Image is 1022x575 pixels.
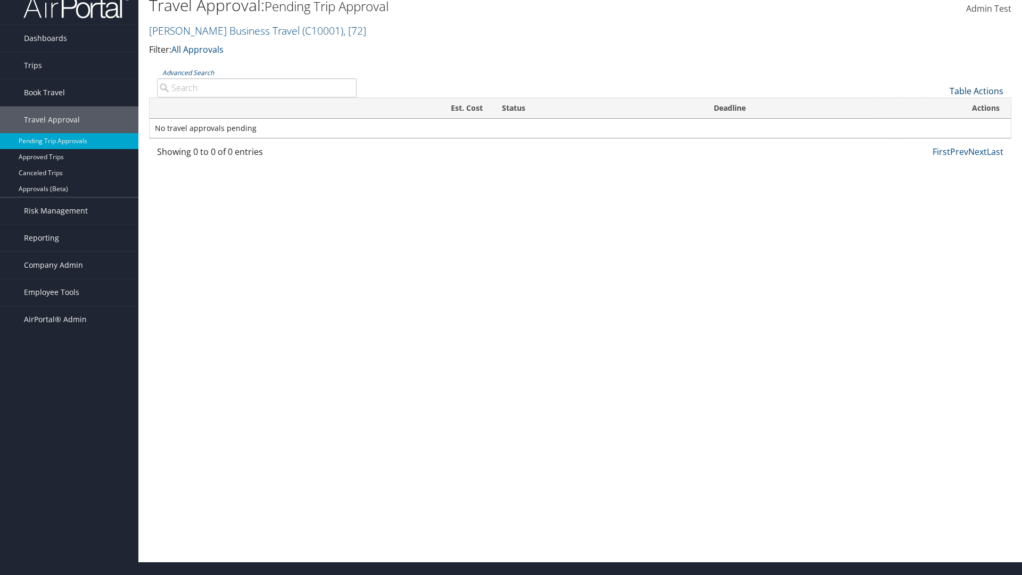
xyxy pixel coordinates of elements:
span: Reporting [24,225,59,251]
a: Actions [871,240,1011,258]
span: AirPortal® Admin [24,306,87,333]
a: Status [871,204,1011,222]
a: Deadline [871,222,1011,240]
a: Est. Cost [871,186,1011,204]
span: Book Travel [24,79,65,106]
a: Departure [871,113,1011,132]
a: Agent [871,132,1011,150]
a: Details/Explanation [871,168,1011,186]
span: Travel Approval [24,106,80,133]
span: Dashboards [24,25,67,52]
span: Employee Tools [24,279,79,306]
span: Company Admin [24,252,83,278]
a: Destination [871,95,1011,113]
a: Purpose [871,150,1011,168]
span: Risk Management [24,198,88,224]
span: Trips [24,52,42,79]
